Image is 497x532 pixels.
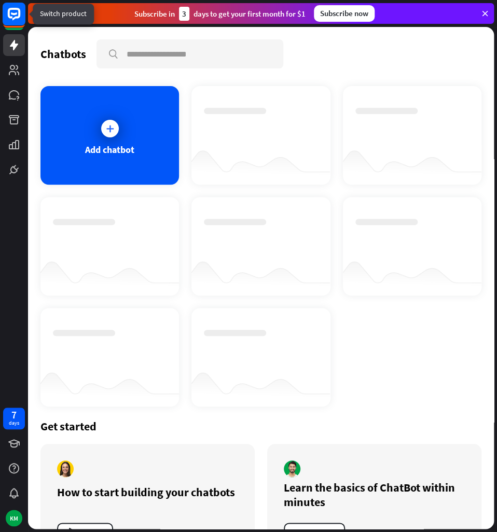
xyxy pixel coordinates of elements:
[179,7,189,21] div: 3
[284,480,465,509] div: Learn the basics of ChatBot within minutes
[57,460,74,477] img: author
[8,4,39,35] button: Open LiveChat chat widget
[40,419,481,433] div: Get started
[9,419,19,427] div: days
[6,510,22,526] div: KM
[134,7,306,21] div: Subscribe in days to get your first month for $1
[85,144,134,156] div: Add chatbot
[57,485,238,499] div: How to start building your chatbots
[284,460,300,477] img: author
[314,5,375,22] div: Subscribe now
[40,47,86,61] div: Chatbots
[3,408,25,429] a: 7 days
[11,410,17,419] div: 7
